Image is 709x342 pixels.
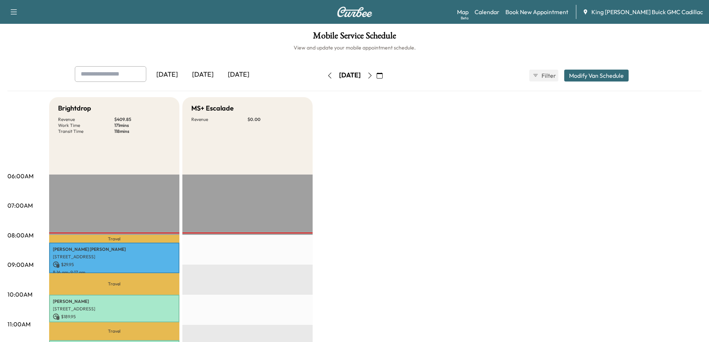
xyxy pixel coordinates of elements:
[58,122,114,128] p: Work Time
[53,261,176,268] p: $ 29.95
[337,7,373,17] img: Curbee Logo
[49,322,179,340] p: Travel
[7,31,702,44] h1: Mobile Service Schedule
[149,66,185,83] div: [DATE]
[58,103,91,114] h5: Brightdrop
[49,235,179,242] p: Travel
[53,298,176,304] p: [PERSON_NAME]
[529,70,558,81] button: Filter
[564,70,629,81] button: Modify Van Schedule
[114,122,170,128] p: 171 mins
[114,116,170,122] p: $ 409.85
[475,7,499,16] a: Calendar
[7,231,33,240] p: 08:00AM
[461,15,469,21] div: Beta
[339,71,361,80] div: [DATE]
[457,7,469,16] a: MapBeta
[53,269,176,275] p: 8:16 am - 9:17 am
[53,306,176,312] p: [STREET_ADDRESS]
[53,246,176,252] p: [PERSON_NAME] [PERSON_NAME]
[185,66,221,83] div: [DATE]
[49,273,179,295] p: Travel
[191,103,234,114] h5: MS+ Escalade
[7,320,31,329] p: 11:00AM
[247,116,304,122] p: $ 0.00
[591,7,703,16] span: King [PERSON_NAME] Buick GMC Cadillac
[221,66,256,83] div: [DATE]
[505,7,568,16] a: Book New Appointment
[58,116,114,122] p: Revenue
[58,128,114,134] p: Transit Time
[542,71,555,80] span: Filter
[114,128,170,134] p: 118 mins
[7,44,702,51] h6: View and update your mobile appointment schedule.
[53,254,176,260] p: [STREET_ADDRESS]
[7,290,32,299] p: 10:00AM
[191,116,247,122] p: Revenue
[7,260,33,269] p: 09:00AM
[7,172,33,180] p: 06:00AM
[53,313,176,320] p: $ 189.95
[53,322,176,327] p: 10:00 am - 10:55 am
[7,201,33,210] p: 07:00AM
